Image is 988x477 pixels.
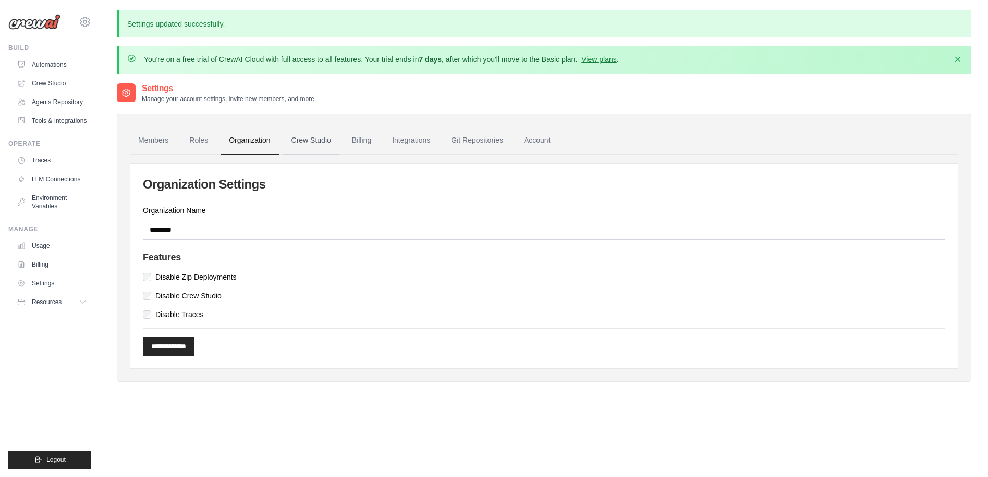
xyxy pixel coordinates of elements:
[8,140,91,148] div: Operate
[32,298,62,306] span: Resources
[117,10,971,37] p: Settings updated successfully.
[143,252,945,263] h4: Features
[344,127,380,155] a: Billing
[384,127,438,155] a: Integrations
[143,176,945,193] h2: Organization Settings
[13,256,91,273] a: Billing
[8,225,91,233] div: Manage
[8,451,91,469] button: Logout
[443,127,511,155] a: Git Repositories
[8,14,60,30] img: Logo
[46,456,66,464] span: Logout
[144,54,619,65] p: You're on a free trial of CrewAI Cloud with full access to all features. Your trial ends in , aft...
[419,55,442,64] strong: 7 days
[13,75,91,92] a: Crew Studio
[13,275,91,292] a: Settings
[130,127,177,155] a: Members
[142,95,316,103] p: Manage your account settings, invite new members, and more.
[13,56,91,73] a: Automations
[13,190,91,215] a: Environment Variables
[142,82,316,95] h2: Settings
[155,272,237,282] label: Disable Zip Deployments
[13,152,91,169] a: Traces
[516,127,559,155] a: Account
[181,127,216,155] a: Roles
[155,309,204,320] label: Disable Traces
[581,55,616,64] a: View plans
[8,44,91,52] div: Build
[221,127,278,155] a: Organization
[155,291,222,301] label: Disable Crew Studio
[283,127,339,155] a: Crew Studio
[13,171,91,187] a: LLM Connections
[13,294,91,310] button: Resources
[13,94,91,110] a: Agents Repository
[13,112,91,129] a: Tools & Integrations
[143,205,945,216] label: Organization Name
[13,237,91,254] a: Usage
